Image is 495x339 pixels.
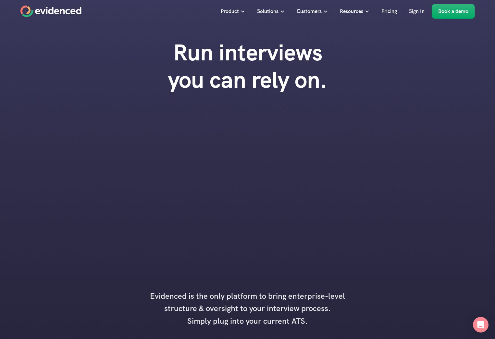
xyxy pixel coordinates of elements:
[257,7,278,16] p: Solutions
[297,7,322,16] p: Customers
[404,4,429,19] a: Sign In
[381,7,397,16] p: Pricing
[340,7,363,16] p: Resources
[409,7,425,16] p: Sign In
[473,317,489,333] div: Open Intercom Messenger
[20,6,81,17] a: Home
[438,7,468,16] p: Book a demo
[221,7,239,16] p: Product
[432,4,475,19] a: Book a demo
[155,39,340,94] h1: Run interviews you can rely on.
[377,4,402,19] a: Pricing
[147,290,348,327] h4: Evidenced is the only platform to bring enterprise-level structure & oversight to your interview ...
